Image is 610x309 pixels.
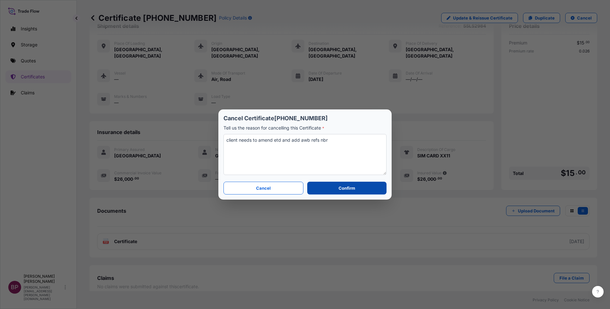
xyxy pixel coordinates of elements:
[256,185,271,191] p: Cancel
[307,182,387,194] button: Confirm
[223,115,387,122] p: Cancel Certificate [PHONE_NUMBER]
[223,125,387,131] p: Tell us the reason for cancelling this Certificate
[223,182,303,194] button: Cancel
[339,185,355,191] p: Confirm
[223,134,387,175] textarea: client needs to amend etd and add awb refs nbr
